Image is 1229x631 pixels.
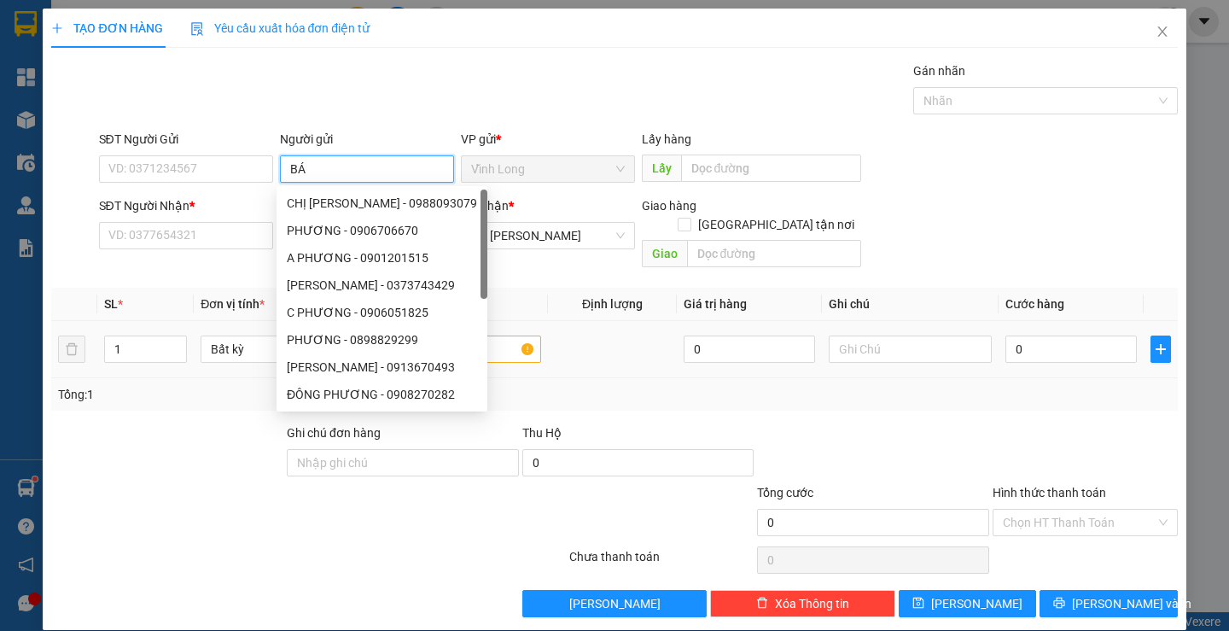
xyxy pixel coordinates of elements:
[913,64,965,78] label: Gán nhãn
[277,272,487,299] div: HOÀNG PHƯƠNG - 0373743429
[58,385,475,404] div: Tổng: 1
[277,353,487,381] div: QUANG PHƯƠNG - 0913670493
[277,299,487,326] div: C PHƯƠNG - 0906051825
[642,132,691,146] span: Lấy hàng
[461,130,635,149] div: VP gửi
[522,426,562,440] span: Thu Hộ
[1053,597,1065,611] span: printer
[829,336,992,363] input: Ghi Chú
[582,297,643,311] span: Định lượng
[51,22,63,34] span: plus
[287,194,477,213] div: CHỊ [PERSON_NAME] - 0988093079
[710,590,895,617] button: deleteXóa Thông tin
[287,221,477,240] div: PHƯƠNG - 0906706670
[190,22,204,36] img: icon
[287,276,477,295] div: [PERSON_NAME] - 0373743429
[1072,594,1191,613] span: [PERSON_NAME] và In
[775,594,849,613] span: Xóa Thông tin
[201,297,265,311] span: Đơn vị tính
[1005,297,1064,311] span: Cước hàng
[569,594,661,613] span: [PERSON_NAME]
[277,244,487,272] div: A PHƯƠNG - 0901201515
[1040,590,1177,617] button: printer[PERSON_NAME] và In
[1139,9,1186,56] button: Close
[757,486,813,500] span: Tổng cước
[51,21,162,35] span: TẠO ĐƠN HÀNG
[691,215,861,234] span: [GEOGRAPHIC_DATA] tận nơi
[756,597,768,611] span: delete
[899,590,1036,617] button: save[PERSON_NAME]
[687,240,861,267] input: Dọc đường
[287,330,477,349] div: PHƯƠNG - 0898829299
[111,15,248,56] div: TP. [PERSON_NAME]
[287,426,381,440] label: Ghi chú đơn hàng
[190,21,370,35] span: Yêu cầu xuất hóa đơn điện tử
[931,594,1022,613] span: [PERSON_NAME]
[684,336,815,363] input: 0
[287,449,519,476] input: Ghi chú đơn hàng
[1150,336,1171,363] button: plus
[58,336,85,363] button: delete
[471,223,625,248] span: TP. Hồ Chí Minh
[111,76,248,100] div: 0763821411
[104,297,118,311] span: SL
[993,486,1106,500] label: Hình thức thanh toán
[287,303,477,322] div: C PHƯƠNG - 0906051825
[111,56,248,76] div: PHƯƠNG
[15,16,41,34] span: Gửi:
[681,155,861,182] input: Dọc đường
[568,547,756,577] div: Chưa thanh toán
[280,130,454,149] div: Người gửi
[1156,25,1169,38] span: close
[277,326,487,353] div: PHƯƠNG - 0898829299
[15,56,99,137] div: BÁN LẺ KHÔNG GIAO HOÁ ĐƠN
[822,288,999,321] th: Ghi chú
[277,217,487,244] div: PHƯƠNG - 0906706670
[642,155,681,182] span: Lấy
[277,190,487,217] div: CHỊ PHƯƠNG - 0988093079
[287,248,477,267] div: A PHƯƠNG - 0901201515
[642,240,687,267] span: Giao
[287,385,477,404] div: ĐÔNG PHƯƠNG - 0908270282
[287,358,477,377] div: [PERSON_NAME] - 0913670493
[684,297,747,311] span: Giá trị hàng
[277,381,487,408] div: ĐÔNG PHƯƠNG - 0908270282
[211,336,353,362] span: Bất kỳ
[522,590,708,617] button: [PERSON_NAME]
[912,597,924,611] span: save
[99,196,273,215] div: SĐT Người Nhận
[642,199,696,213] span: Giao hàng
[111,16,152,34] span: Nhận:
[99,130,273,149] div: SĐT Người Gửi
[15,15,99,56] div: Vĩnh Long
[1151,342,1170,356] span: plus
[471,156,625,182] span: Vĩnh Long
